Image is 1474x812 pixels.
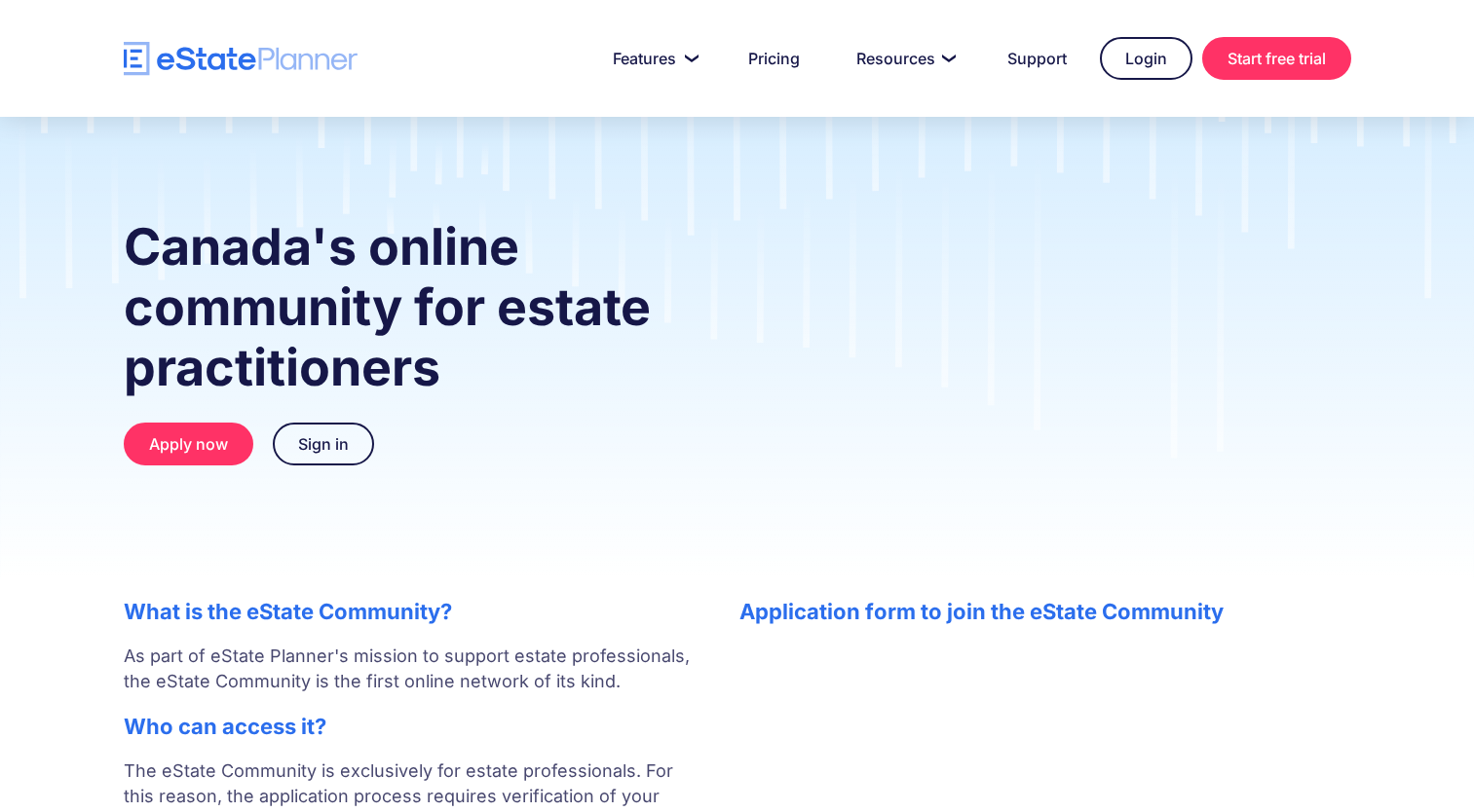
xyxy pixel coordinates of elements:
[739,599,1351,624] h2: Application form to join the eState Community
[124,644,700,694] p: As part of eState Planner's mission to support estate professionals, the eState Community is the ...
[984,39,1090,78] a: Support
[833,39,974,78] a: Resources
[589,39,715,78] a: Features
[124,42,358,76] a: home
[1202,37,1351,80] a: Start free trial
[725,39,823,78] a: Pricing
[124,216,651,398] strong: Canada's online community for estate practitioners
[124,714,700,739] h2: Who can access it?
[273,423,374,465] a: Sign in
[124,599,700,624] h2: What is the eState Community?
[1100,37,1192,80] a: Login
[124,423,253,465] a: Apply now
